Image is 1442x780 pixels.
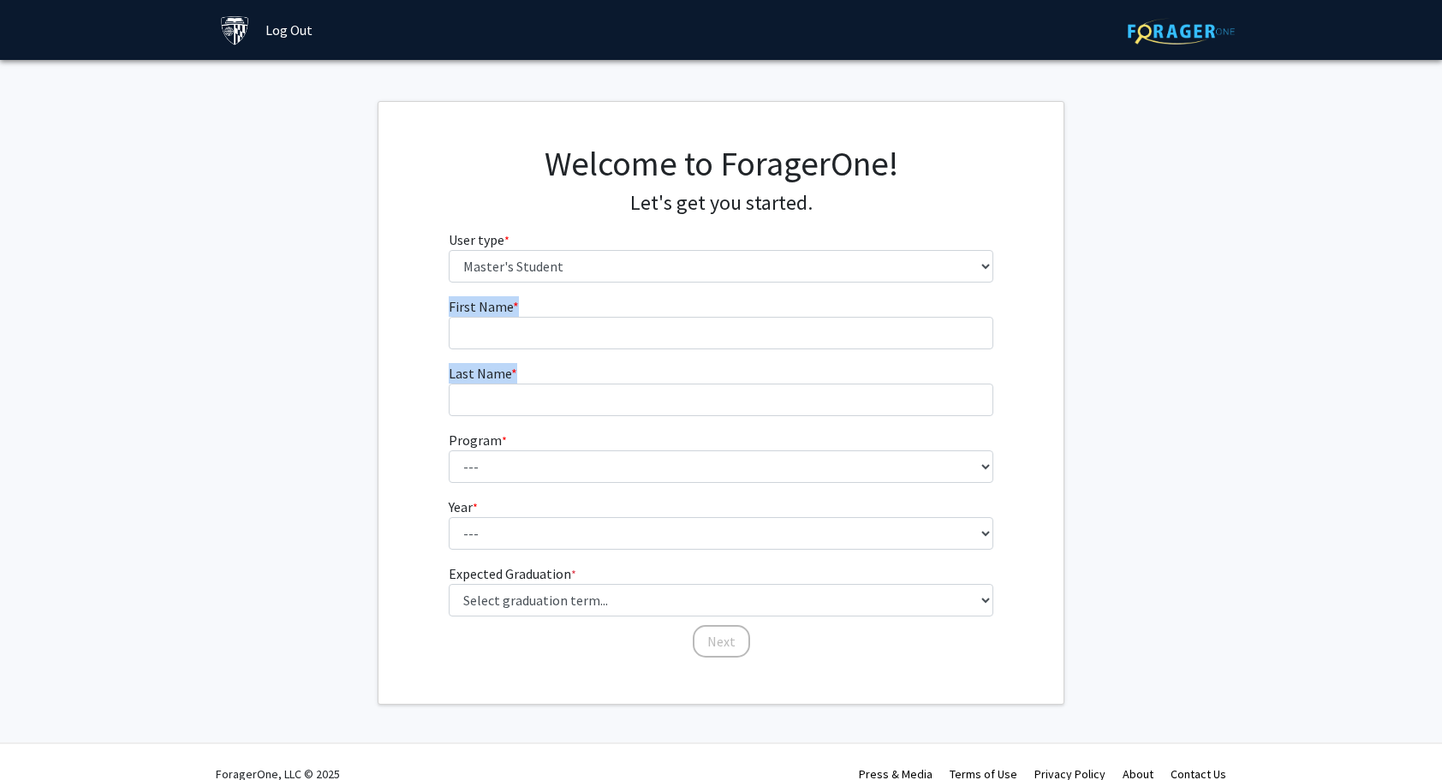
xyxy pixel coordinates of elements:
[693,625,750,658] button: Next
[449,430,507,450] label: Program
[449,563,576,584] label: Expected Graduation
[449,191,994,216] h4: Let's get you started.
[1128,18,1235,45] img: ForagerOne Logo
[449,229,509,250] label: User type
[449,497,478,517] label: Year
[449,298,513,315] span: First Name
[13,703,73,767] iframe: Chat
[449,143,994,184] h1: Welcome to ForagerOne!
[220,15,250,45] img: Johns Hopkins University Logo
[449,365,511,382] span: Last Name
